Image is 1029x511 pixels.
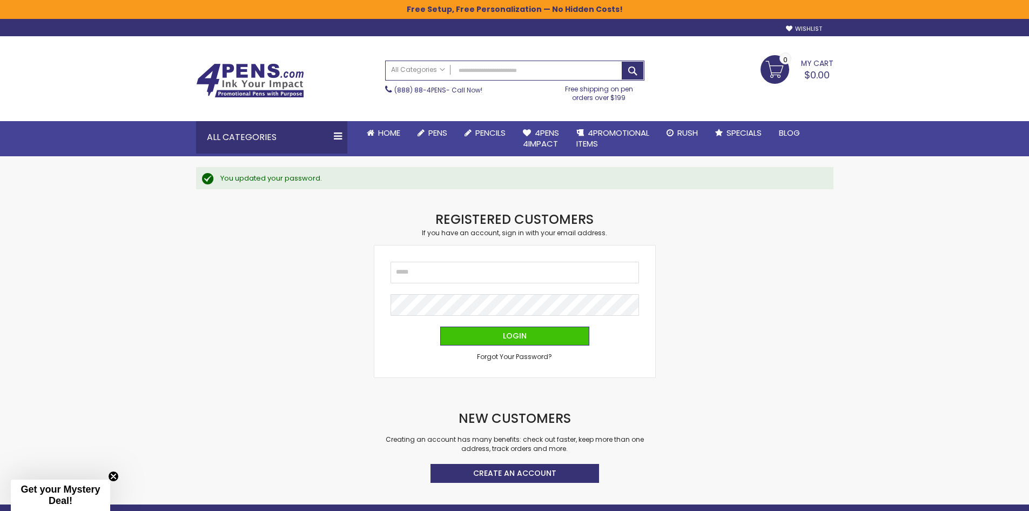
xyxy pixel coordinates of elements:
[473,468,556,479] span: Create an Account
[523,127,559,149] span: 4Pens 4impact
[761,55,833,82] a: $0.00 0
[394,85,446,95] a: (888) 88-4PENS
[554,81,644,102] div: Free shipping on pen orders over $199
[220,174,823,183] div: You updated your password.
[477,353,552,361] a: Forgot Your Password?
[727,127,762,138] span: Specials
[440,327,589,346] button: Login
[378,127,400,138] span: Home
[456,121,514,145] a: Pencils
[786,25,822,33] a: Wishlist
[568,121,658,156] a: 4PROMOTIONALITEMS
[770,121,809,145] a: Blog
[658,121,707,145] a: Rush
[514,121,568,156] a: 4Pens4impact
[391,65,445,74] span: All Categories
[409,121,456,145] a: Pens
[459,409,571,427] strong: New Customers
[374,435,655,453] p: Creating an account has many benefits: check out faster, keep more than one address, track orders...
[707,121,770,145] a: Specials
[21,484,100,506] span: Get your Mystery Deal!
[358,121,409,145] a: Home
[196,121,347,154] div: All Categories
[394,85,482,95] span: - Call Now!
[576,127,649,149] span: 4PROMOTIONAL ITEMS
[804,68,830,82] span: $0.00
[783,55,788,65] span: 0
[11,480,110,511] div: Get your Mystery Deal!Close teaser
[431,464,599,483] a: Create an Account
[475,127,506,138] span: Pencils
[677,127,698,138] span: Rush
[779,127,800,138] span: Blog
[428,127,447,138] span: Pens
[196,63,304,98] img: 4Pens Custom Pens and Promotional Products
[503,330,527,341] span: Login
[108,471,119,482] button: Close teaser
[374,229,655,237] div: If you have an account, sign in with your email address.
[386,61,450,79] a: All Categories
[435,210,594,228] strong: Registered Customers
